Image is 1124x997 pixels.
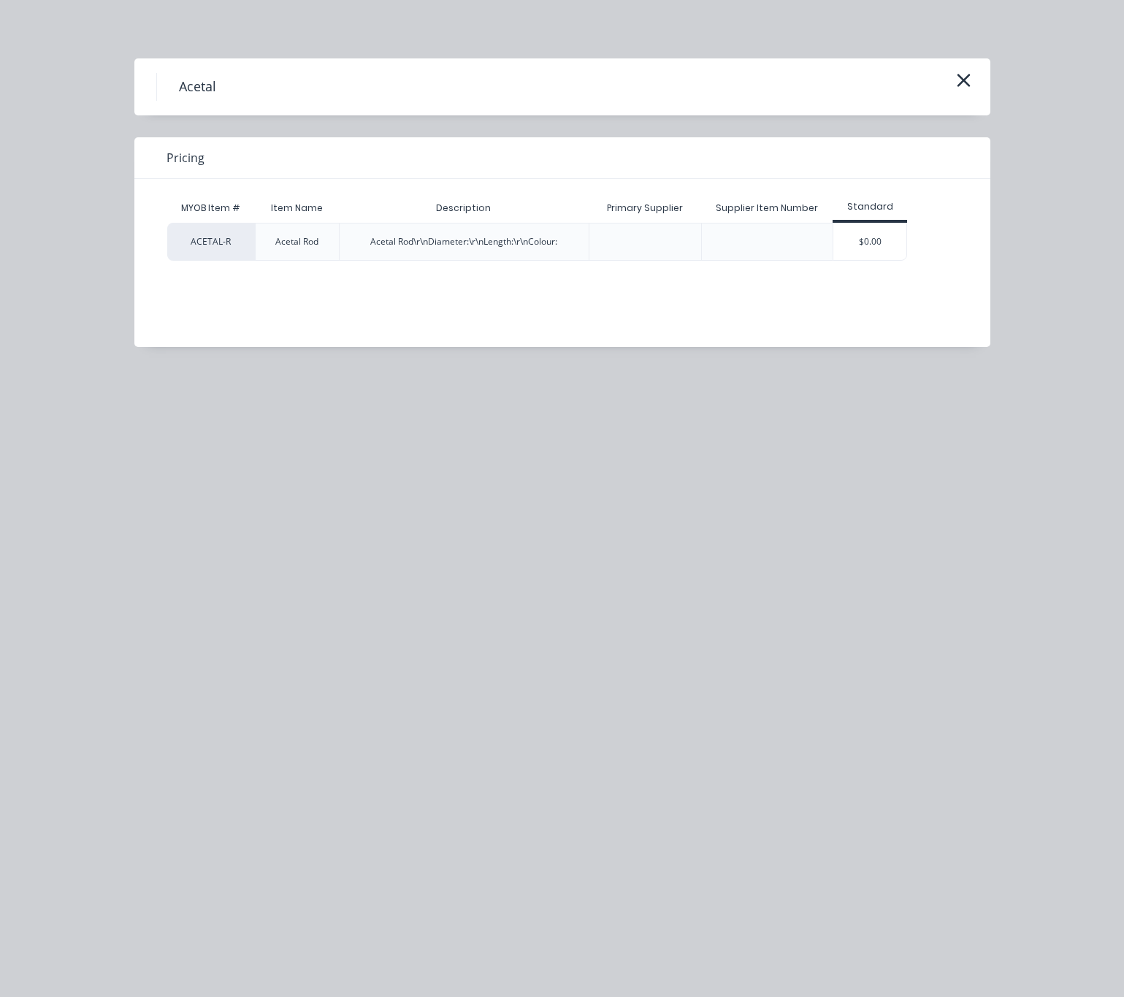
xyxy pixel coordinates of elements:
[167,149,204,167] span: Pricing
[259,190,334,226] div: Item Name
[167,194,255,223] div: MYOB Item #
[595,190,695,226] div: Primary Supplier
[167,223,255,261] div: ACETAL-R
[424,190,502,226] div: Description
[704,190,830,226] div: Supplier Item Number
[833,200,907,213] div: Standard
[275,235,318,248] div: Acetal Rod
[370,235,557,248] div: Acetal Rod\r\nDiameter:\r\nLength:\r\nColour:
[156,73,238,101] h4: Acetal
[833,224,906,260] div: $0.00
